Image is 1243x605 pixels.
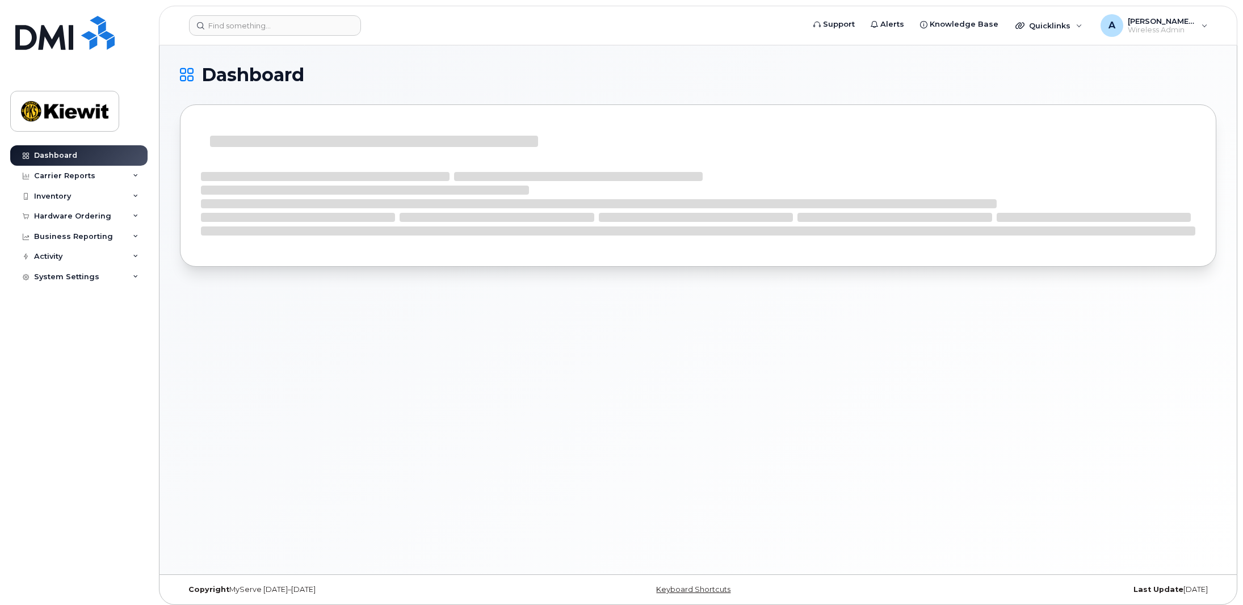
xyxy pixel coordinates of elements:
[188,585,229,594] strong: Copyright
[201,66,304,83] span: Dashboard
[871,585,1216,594] div: [DATE]
[1133,585,1183,594] strong: Last Update
[180,585,526,594] div: MyServe [DATE]–[DATE]
[656,585,730,594] a: Keyboard Shortcuts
